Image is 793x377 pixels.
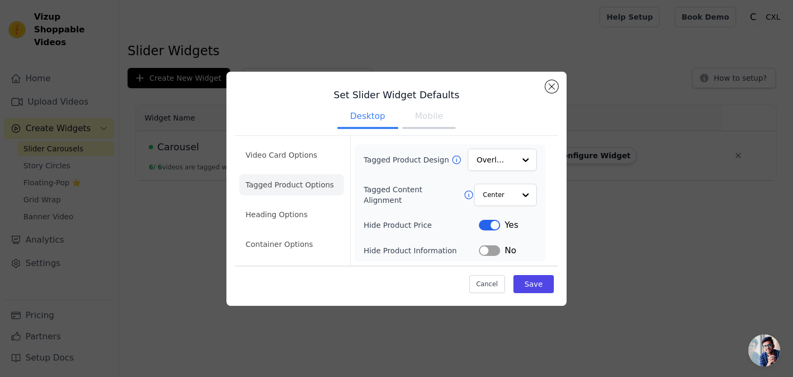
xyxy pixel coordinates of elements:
button: Mobile [402,106,455,129]
label: Hide Product Price [364,220,479,230]
h3: Set Slider Widget Defaults [235,89,558,101]
li: Tagged Product Options [239,174,344,195]
button: Desktop [338,106,398,129]
button: Close modal [545,80,558,93]
span: No [504,244,516,257]
li: Container Options [239,234,344,255]
a: Open chat [748,335,780,366]
label: Tagged Content Alignment [364,184,463,205]
button: Cancel [469,275,505,293]
li: Video Card Options [239,144,344,166]
label: Tagged Product Design [364,155,451,165]
label: Hide Product Information [364,245,479,256]
button: Save [513,275,554,293]
span: Yes [504,219,518,232]
li: Heading Options [239,204,344,225]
